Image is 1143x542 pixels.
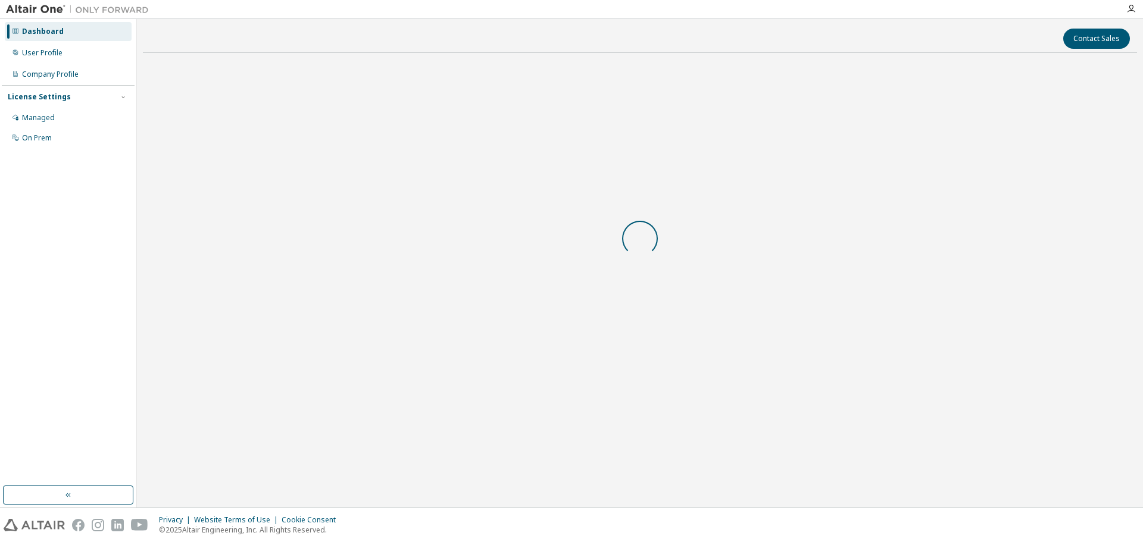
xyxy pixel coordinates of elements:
div: Cookie Consent [282,515,343,525]
img: instagram.svg [92,519,104,531]
img: linkedin.svg [111,519,124,531]
div: User Profile [22,48,63,58]
button: Contact Sales [1063,29,1130,49]
div: Website Terms of Use [194,515,282,525]
div: Privacy [159,515,194,525]
div: Managed [22,113,55,123]
img: youtube.svg [131,519,148,531]
img: facebook.svg [72,519,85,531]
div: License Settings [8,92,71,102]
div: Dashboard [22,27,64,36]
img: altair_logo.svg [4,519,65,531]
div: Company Profile [22,70,79,79]
div: On Prem [22,133,52,143]
img: Altair One [6,4,155,15]
p: © 2025 Altair Engineering, Inc. All Rights Reserved. [159,525,343,535]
